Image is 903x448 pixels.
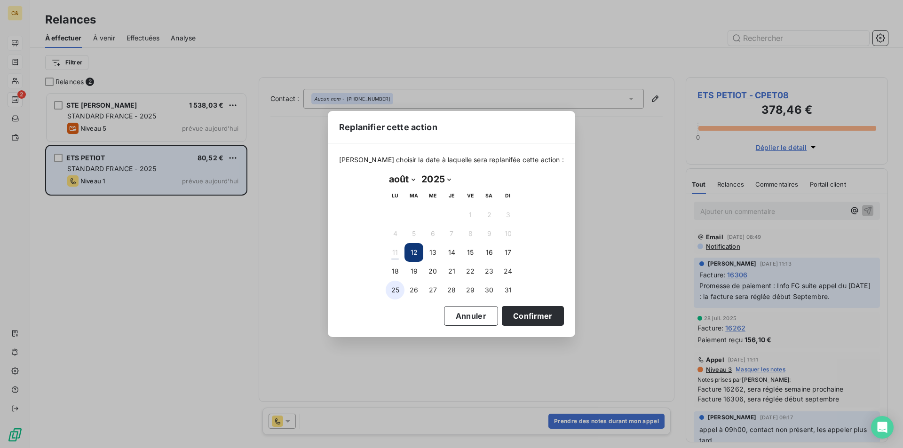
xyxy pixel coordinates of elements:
[423,224,442,243] button: 6
[386,243,404,262] button: 11
[480,224,499,243] button: 9
[499,205,517,224] button: 3
[461,205,480,224] button: 1
[339,155,564,165] span: [PERSON_NAME] choisir la date à laquelle sera replanifée cette action :
[423,243,442,262] button: 13
[499,224,517,243] button: 10
[442,224,461,243] button: 7
[461,243,480,262] button: 15
[499,187,517,205] th: dimanche
[404,262,423,281] button: 19
[461,262,480,281] button: 22
[386,187,404,205] th: lundi
[442,243,461,262] button: 14
[386,224,404,243] button: 4
[480,205,499,224] button: 2
[442,281,461,299] button: 28
[423,281,442,299] button: 27
[480,243,499,262] button: 16
[499,262,517,281] button: 24
[423,187,442,205] th: mercredi
[461,187,480,205] th: vendredi
[442,262,461,281] button: 21
[480,187,499,205] th: samedi
[404,281,423,299] button: 26
[442,187,461,205] th: jeudi
[339,121,437,134] span: Replanifier cette action
[480,262,499,281] button: 23
[871,416,894,439] div: Open Intercom Messenger
[404,187,423,205] th: mardi
[499,243,517,262] button: 17
[386,262,404,281] button: 18
[480,281,499,299] button: 30
[461,224,480,243] button: 8
[502,306,564,326] button: Confirmer
[386,281,404,299] button: 25
[499,281,517,299] button: 31
[404,243,423,262] button: 12
[423,262,442,281] button: 20
[461,281,480,299] button: 29
[404,224,423,243] button: 5
[444,306,498,326] button: Annuler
